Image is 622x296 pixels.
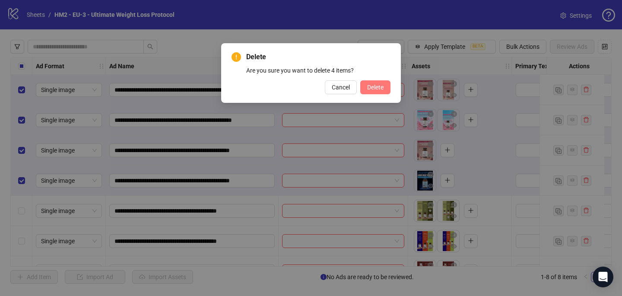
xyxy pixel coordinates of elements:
span: Delete [246,52,390,62]
span: Delete [367,84,384,91]
div: Open Intercom Messenger [593,267,613,287]
span: exclamation-circle [232,52,241,62]
button: Delete [360,80,390,94]
div: Are you sure you want to delete 4 items? [246,66,390,75]
span: Cancel [332,84,350,91]
button: Cancel [325,80,357,94]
